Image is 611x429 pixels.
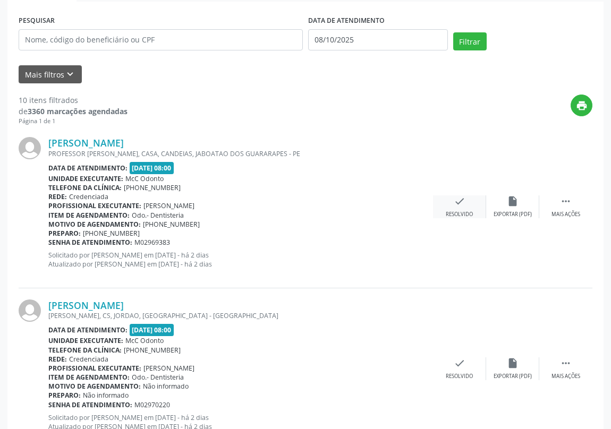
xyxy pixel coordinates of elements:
div: Exportar (PDF) [494,373,532,380]
span: M02970220 [134,400,170,409]
span: Não informado [83,391,129,400]
div: de [19,106,128,117]
b: Motivo de agendamento: [48,220,141,229]
span: Odo.- Dentisteria [132,373,184,382]
b: Senha de atendimento: [48,400,132,409]
span: [PHONE_NUMBER] [83,229,140,238]
span: [DATE] 08:00 [130,324,174,336]
i: insert_drive_file [507,357,519,369]
b: Unidade executante: [48,336,123,345]
i:  [560,195,572,207]
span: [PERSON_NAME] [143,201,194,210]
span: [DATE] 08:00 [130,162,174,174]
span: M02969383 [134,238,170,247]
button: Mais filtroskeyboard_arrow_down [19,65,82,84]
div: Mais ações [551,211,580,218]
b: Rede: [48,355,67,364]
b: Item de agendamento: [48,373,130,382]
a: [PERSON_NAME] [48,137,124,149]
div: Resolvido [446,211,473,218]
b: Motivo de agendamento: [48,382,141,391]
i: insert_drive_file [507,195,519,207]
b: Preparo: [48,391,81,400]
span: McC Odonto [125,336,164,345]
b: Preparo: [48,229,81,238]
strong: 3360 marcações agendadas [28,106,128,116]
div: Exportar (PDF) [494,211,532,218]
button: Filtrar [453,32,487,50]
b: Senha de atendimento: [48,238,132,247]
b: Data de atendimento: [48,325,128,334]
b: Profissional executante: [48,364,141,373]
span: [PHONE_NUMBER] [124,346,181,355]
span: Credenciada [69,192,108,201]
b: Telefone da clínica: [48,183,122,192]
i: check [454,195,465,207]
label: PESQUISAR [19,13,55,29]
img: img [19,299,41,322]
span: Não informado [143,382,189,391]
div: Mais ações [551,373,580,380]
div: Resolvido [446,373,473,380]
i:  [560,357,572,369]
p: Solicitado por [PERSON_NAME] em [DATE] - há 2 dias Atualizado por [PERSON_NAME] em [DATE] - há 2 ... [48,251,433,269]
b: Item de agendamento: [48,211,130,220]
button: print [571,95,592,116]
span: McC Odonto [125,174,164,183]
b: Unidade executante: [48,174,123,183]
i: check [454,357,465,369]
b: Profissional executante: [48,201,141,210]
i: keyboard_arrow_down [64,68,76,80]
div: [PERSON_NAME], CS, JORDAO, [GEOGRAPHIC_DATA] - [GEOGRAPHIC_DATA] [48,311,433,320]
i: print [576,100,588,111]
a: [PERSON_NAME] [48,299,124,311]
div: Página 1 de 1 [19,117,128,126]
div: PROFESSOR [PERSON_NAME], CASA, CANDEIAS, JABOATAO DOS GUARARAPES - PE [48,149,433,158]
span: Credenciada [69,355,108,364]
img: img [19,137,41,159]
b: Data de atendimento: [48,164,128,173]
span: [PHONE_NUMBER] [124,183,181,192]
span: [PHONE_NUMBER] [143,220,200,229]
b: Telefone da clínica: [48,346,122,355]
span: [PERSON_NAME] [143,364,194,373]
input: Nome, código do beneficiário ou CPF [19,29,303,50]
input: Selecione um intervalo [308,29,448,50]
div: 10 itens filtrados [19,95,128,106]
label: DATA DE ATENDIMENTO [308,13,385,29]
span: Odo.- Dentisteria [132,211,184,220]
b: Rede: [48,192,67,201]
